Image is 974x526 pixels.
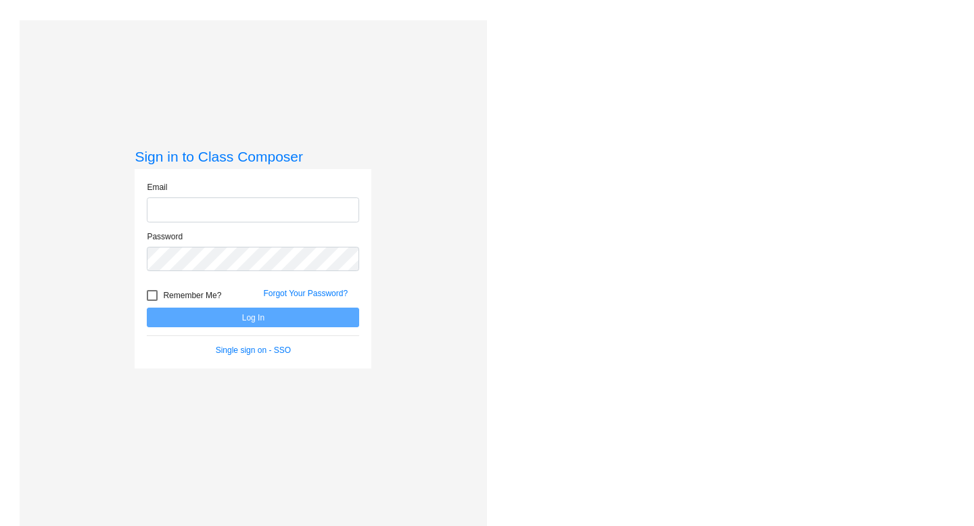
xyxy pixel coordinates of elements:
[216,345,291,355] a: Single sign on - SSO
[135,148,371,165] h3: Sign in to Class Composer
[263,289,348,298] a: Forgot Your Password?
[163,287,221,304] span: Remember Me?
[147,181,167,193] label: Email
[147,308,359,327] button: Log In
[147,231,183,243] label: Password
